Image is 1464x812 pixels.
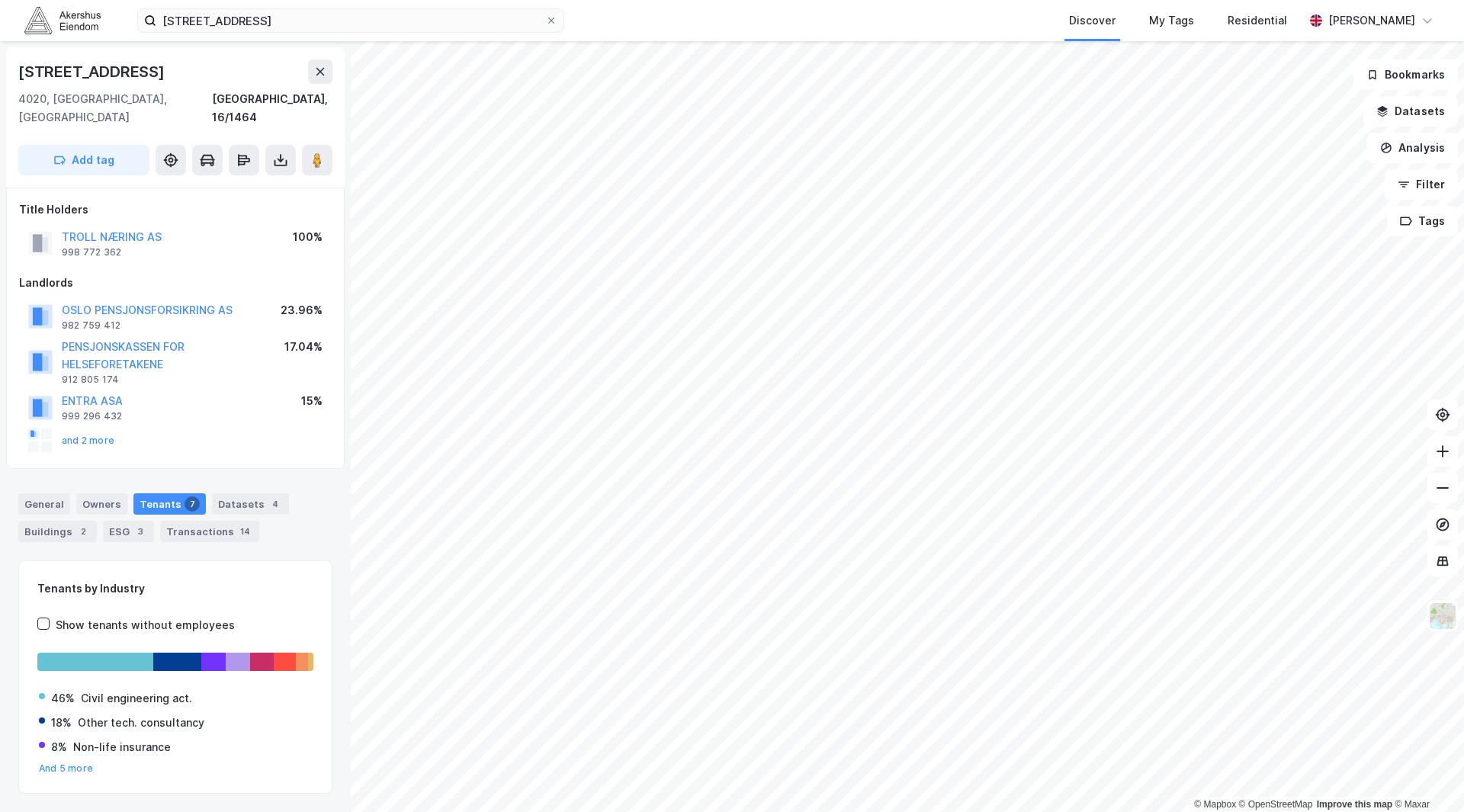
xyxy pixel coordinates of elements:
div: [STREET_ADDRESS] [18,59,168,84]
div: Datasets [212,493,289,515]
button: Tags [1387,206,1458,236]
a: Improve this map [1317,799,1392,810]
a: OpenStreetMap [1239,799,1313,810]
div: Show tenants without employees [56,616,235,634]
div: Tenants by Industry [37,579,313,598]
button: Bookmarks [1353,59,1458,90]
button: And 5 more [39,762,93,775]
div: Landlords [19,274,332,292]
div: Non-life insurance [73,738,171,756]
div: Residential [1228,11,1287,30]
div: 7 [185,496,200,512]
div: [GEOGRAPHIC_DATA], 16/1464 [212,90,332,127]
img: Z [1428,602,1457,631]
div: [PERSON_NAME] [1328,11,1415,30]
div: 4020, [GEOGRAPHIC_DATA], [GEOGRAPHIC_DATA] [18,90,212,127]
button: Filter [1385,169,1458,200]
div: Discover [1069,11,1116,30]
div: 999 296 432 [62,410,122,422]
div: ESG [103,521,154,542]
div: 998 772 362 [62,246,121,258]
div: 100% [293,228,323,246]
div: 8% [51,738,67,756]
div: My Tags [1149,11,1194,30]
div: 2 [75,524,91,539]
div: Tenants [133,493,206,515]
div: 46% [51,689,75,708]
div: Buildings [18,521,97,542]
div: Transactions [160,521,259,542]
img: akershus-eiendom-logo.9091f326c980b4bce74ccdd9f866810c.svg [24,7,101,34]
div: 982 759 412 [62,319,120,332]
div: 3 [133,524,148,539]
div: 15% [301,392,323,410]
iframe: Chat Widget [1388,739,1464,812]
div: 17.04% [284,338,323,356]
div: 912 805 174 [62,374,119,386]
input: Search by address, cadastre, landlords, tenants or people [156,9,545,32]
div: Owners [76,493,127,515]
div: Title Holders [19,201,332,219]
div: Other tech. consultancy [78,714,204,732]
div: Civil engineering act. [81,689,192,708]
div: 18% [51,714,72,732]
div: General [18,493,70,515]
button: Datasets [1363,96,1458,127]
div: Kontrollprogram for chat [1388,739,1464,812]
button: Analysis [1367,133,1458,163]
button: Add tag [18,145,149,175]
div: 4 [268,496,283,512]
a: Mapbox [1194,799,1236,810]
div: 14 [237,524,253,539]
div: 23.96% [281,301,323,319]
